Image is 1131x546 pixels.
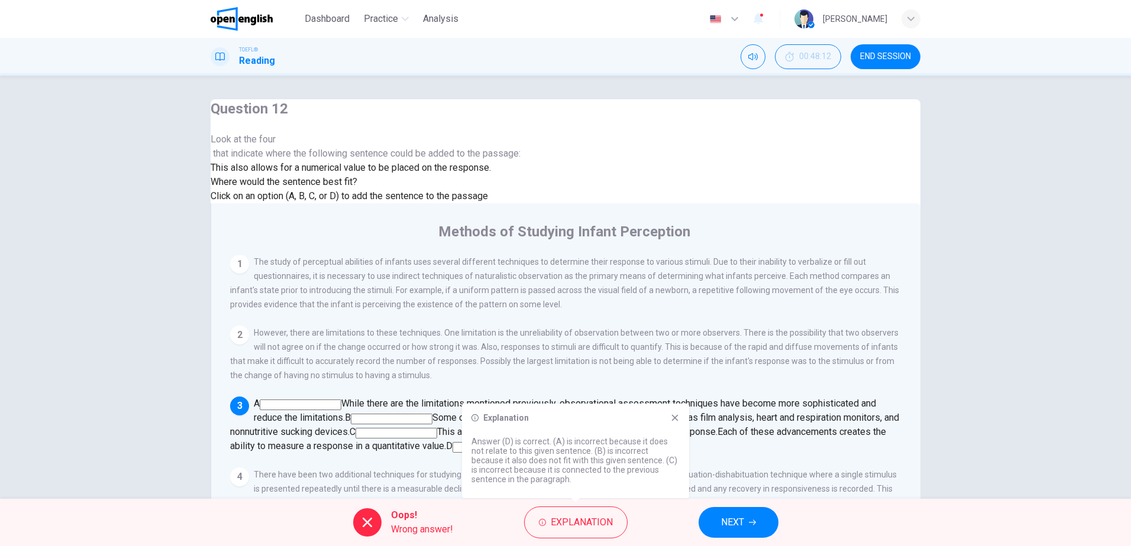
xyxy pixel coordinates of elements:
[794,9,813,28] img: Profile picture
[799,52,831,61] span: 00:48:12
[254,398,876,423] span: While there are the limitations mentioned previously, observational assessment techniques have be...
[211,7,273,31] img: OpenEnglish logo
[860,52,911,61] span: END SESSION
[230,328,899,380] span: However, there are limitations to these techniques. One limitation is the unreliability of observ...
[437,426,718,437] span: This also allows for a numerical value to be placed on the response.
[775,44,841,69] div: Hide
[364,12,398,26] span: Practice
[211,176,360,187] span: Where would the sentence best fit?
[483,413,529,422] h6: Explanation
[230,255,249,274] div: 1
[391,522,453,537] span: Wrong answer!
[211,190,488,201] span: Click on an option (A, B, C, or D) to add the sentence to the passage
[211,132,521,161] span: Look at the four that indicate where the following sentence could be added to the passage:
[230,467,249,486] div: 4
[423,12,458,26] span: Analysis
[305,12,350,26] span: Dashboard
[551,514,613,531] span: Explanation
[708,15,723,24] img: en
[823,12,887,26] div: [PERSON_NAME]
[230,326,249,344] div: 2
[211,162,491,173] span: This also allows for a numerical value to be placed on the response.
[230,257,899,309] span: The study of perceptual abilities of infants uses several different techniques to determine their...
[741,44,765,69] div: Mute
[254,398,260,409] span: A
[471,437,680,484] p: Answer (D) is correct. (A) is incorrect because it does not relate to this given sentence. (B) is...
[446,440,453,451] span: D
[230,396,249,415] div: 3
[721,514,744,531] span: NEXT
[438,222,690,241] h4: Methods of Studying Infant Perception
[391,508,453,522] span: Oops!
[345,412,351,423] span: B
[350,426,356,437] span: C
[239,54,275,68] h1: Reading
[239,45,258,54] span: TOEFL®
[211,99,521,118] h4: Question 12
